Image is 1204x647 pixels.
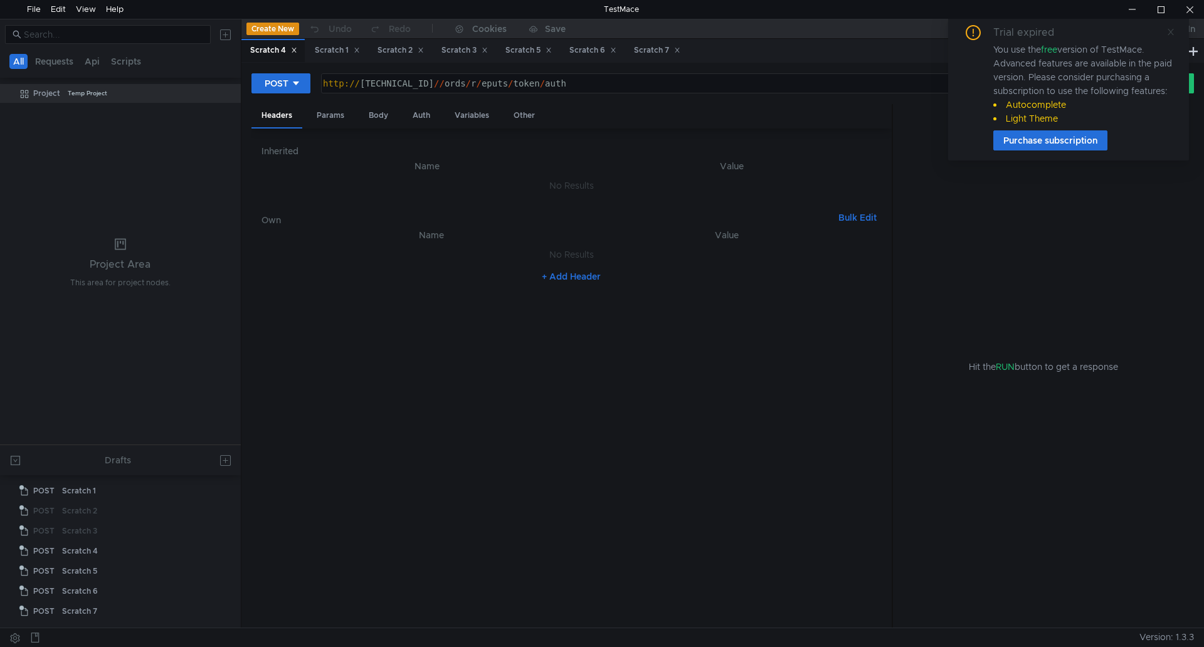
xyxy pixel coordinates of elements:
th: Name [282,228,582,243]
div: Other [504,104,545,127]
div: Save [545,24,566,33]
span: Hit the button to get a response [969,360,1118,374]
div: Scratch 6 [62,582,98,601]
span: Version: 1.3.3 [1139,628,1194,646]
div: Scratch 3 [62,522,97,540]
div: Scratch 4 [250,44,297,57]
span: free [1041,44,1057,55]
div: You use the version of TestMace. Advanced features are available in the paid version. Please cons... [993,43,1174,125]
div: Drafts [105,453,131,468]
div: Scratch 2 [62,502,97,520]
button: Requests [31,54,77,69]
h6: Own [261,213,833,228]
th: Value [582,159,882,174]
button: Redo [361,19,420,38]
div: Scratch 5 [62,562,97,581]
span: POST [33,582,55,601]
div: Body [359,104,398,127]
div: Scratch 1 [62,481,96,500]
button: Create New [246,23,299,35]
div: Headers [251,104,302,129]
div: Scratch 4 [62,542,98,560]
div: Auth [403,104,440,127]
div: Scratch 1 [315,44,360,57]
div: Project [33,84,60,103]
div: Scratch 3 [441,44,488,57]
div: Scratch 7 [62,602,97,621]
nz-embed-empty: No Results [549,180,594,191]
input: Search... [24,28,203,41]
div: Redo [389,21,411,36]
span: POST [33,502,55,520]
div: Temp Project [68,84,107,103]
div: POST [265,76,288,90]
button: Scripts [107,54,145,69]
button: Api [81,54,103,69]
button: POST [251,73,310,93]
span: POST [33,522,55,540]
div: Trial expired [993,25,1069,40]
button: Bulk Edit [833,210,882,225]
button: Undo [299,19,361,38]
th: Name [272,159,582,174]
div: Params [307,104,354,127]
div: Cookies [472,21,507,36]
div: Variables [445,104,499,127]
div: Scratch 2 [378,44,424,57]
button: Purchase subscription [993,130,1107,150]
div: Scratch 5 [505,44,552,57]
div: Scratch 6 [569,44,616,57]
li: Light Theme [993,112,1174,125]
li: Autocomplete [993,98,1174,112]
span: POST [33,562,55,581]
h6: Inherited [261,144,882,159]
span: POST [33,602,55,621]
button: All [9,54,28,69]
span: POST [33,542,55,560]
span: POST [33,481,55,500]
th: Value [582,228,872,243]
span: RUN [996,361,1015,372]
nz-embed-empty: No Results [549,249,594,260]
div: Scratch 7 [634,44,680,57]
button: + Add Header [537,269,606,284]
div: Undo [329,21,352,36]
